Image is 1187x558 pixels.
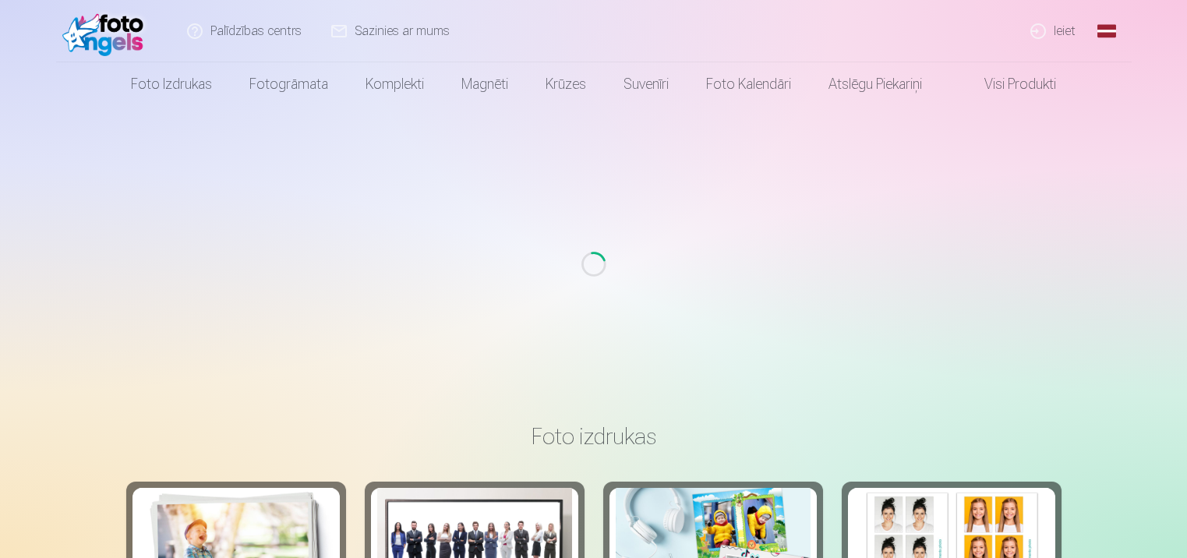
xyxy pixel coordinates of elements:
[62,6,152,56] img: /fa1
[347,62,443,106] a: Komplekti
[687,62,810,106] a: Foto kalendāri
[605,62,687,106] a: Suvenīri
[443,62,527,106] a: Magnēti
[231,62,347,106] a: Fotogrāmata
[810,62,941,106] a: Atslēgu piekariņi
[139,422,1049,450] h3: Foto izdrukas
[941,62,1075,106] a: Visi produkti
[527,62,605,106] a: Krūzes
[112,62,231,106] a: Foto izdrukas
